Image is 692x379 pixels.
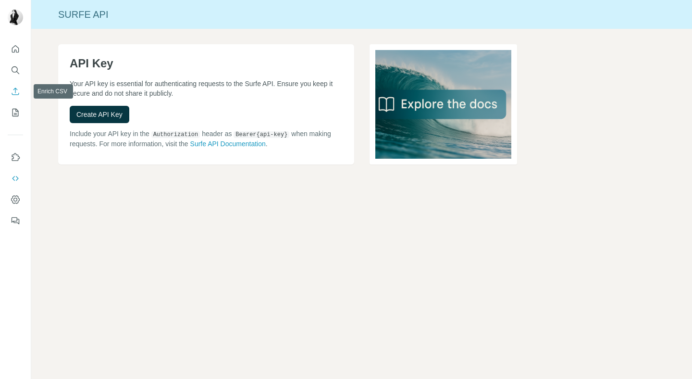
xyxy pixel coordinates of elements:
button: Dashboard [8,191,23,208]
a: Surfe API Documentation [190,140,266,148]
button: Feedback [8,212,23,229]
code: Bearer {api-key} [234,131,289,138]
p: Include your API key in the header as when making requests. For more information, visit the . [70,129,343,149]
button: Use Surfe API [8,170,23,187]
button: Enrich CSV [8,83,23,100]
button: Search [8,62,23,79]
p: Your API key is essential for authenticating requests to the Surfe API. Ensure you keep it secure... [70,79,343,98]
img: Avatar [8,10,23,25]
code: Authorization [151,131,200,138]
button: Quick start [8,40,23,58]
button: Use Surfe on LinkedIn [8,149,23,166]
button: Create API Key [70,106,129,123]
span: Create API Key [76,110,123,119]
div: Surfe API [31,8,692,21]
h1: API Key [70,56,343,71]
button: My lists [8,104,23,121]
